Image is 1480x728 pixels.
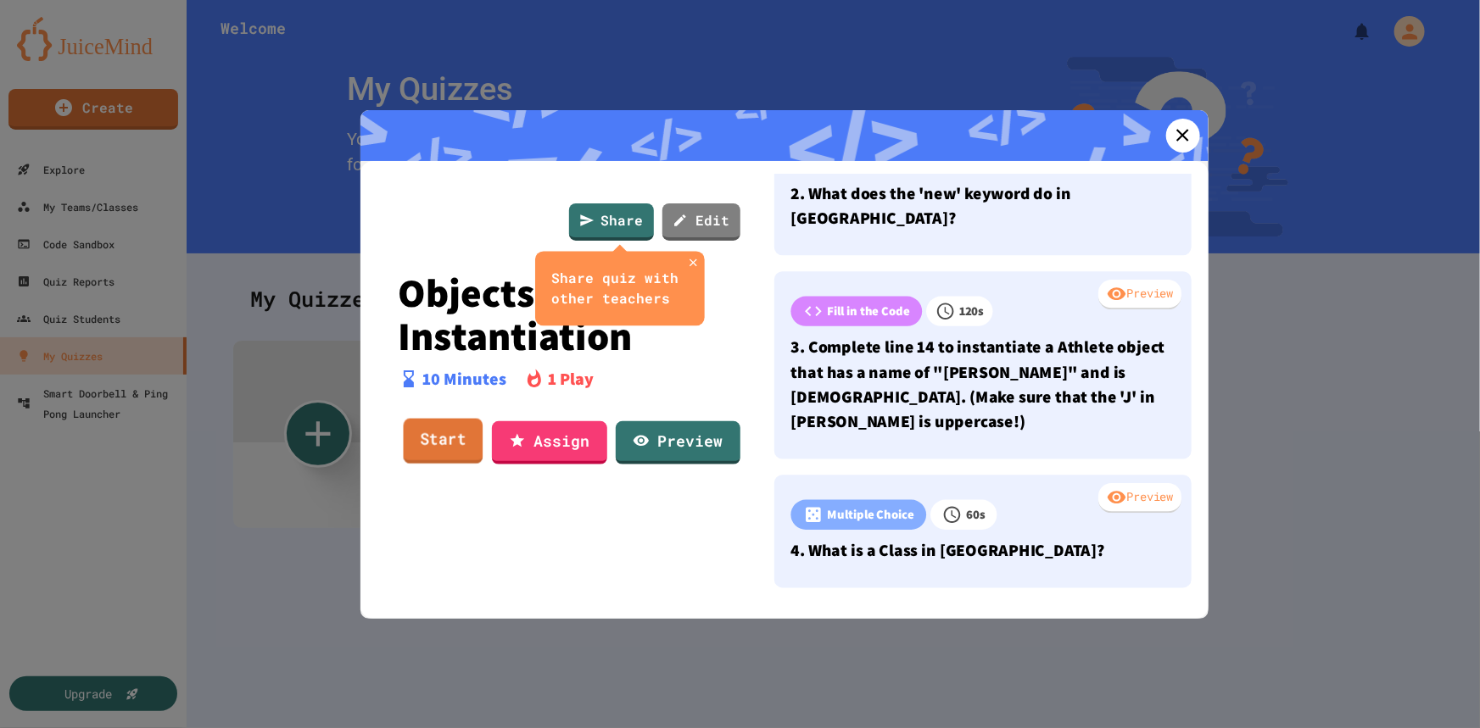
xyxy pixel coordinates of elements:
a: Share [569,203,654,241]
button: close [683,252,704,273]
p: 1 Play [549,366,595,392]
div: Share quiz with other teachers [552,268,688,308]
a: Edit [662,203,740,241]
a: Assign [492,421,607,464]
p: 10 Minutes [423,366,507,392]
p: 120 s [959,302,984,320]
div: Preview [1098,280,1181,310]
p: 4. What is a Class in [GEOGRAPHIC_DATA]? [790,537,1175,562]
div: Preview [1098,483,1181,514]
p: Fill in the Code [827,302,909,320]
a: Start [403,419,483,464]
p: Objects and Instantiation [399,270,741,358]
p: 3. Complete line 14 to instantiate a Athlete object that has a name of "[PERSON_NAME]" and is [DE... [790,334,1175,434]
p: Multiple Choice [827,505,913,524]
p: 2. What does the 'new' keyword do in [GEOGRAPHIC_DATA]? [790,181,1175,231]
p: 60 s [966,505,986,524]
a: Preview [616,421,740,464]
